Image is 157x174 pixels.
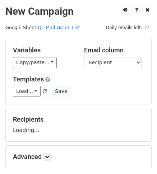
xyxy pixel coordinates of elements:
[5,25,80,30] small: Google Sheet:
[13,75,44,83] a: Templates
[13,46,73,54] h5: Variables
[13,57,57,68] a: Copy/paste...
[13,116,144,134] div: Loading...
[5,5,152,18] h2: New Campaign
[103,24,152,32] span: Daily emails left: 12
[13,116,144,123] h5: Recipients
[84,46,144,54] h5: Email column
[52,86,70,97] button: Save
[13,153,144,161] h5: Advanced
[13,86,41,97] a: Load...
[38,25,80,30] a: Q1 Mail Grade List
[103,25,152,30] a: Daily emails left: 12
